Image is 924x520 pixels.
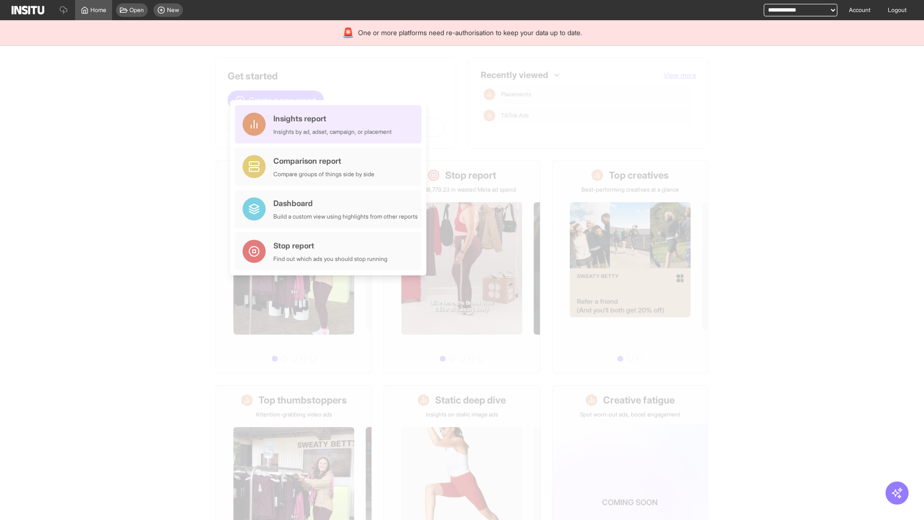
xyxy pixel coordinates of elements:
span: New [167,6,179,14]
div: Insights by ad, adset, campaign, or placement [273,128,392,136]
span: Open [129,6,144,14]
span: One or more platforms need re-authorisation to keep your data up to date. [358,28,582,38]
div: Dashboard [273,197,418,209]
div: 🚨 [342,26,354,39]
div: Comparison report [273,155,374,167]
div: Find out which ads you should stop running [273,255,387,263]
span: Home [90,6,106,14]
div: Insights report [273,113,392,124]
div: Stop report [273,240,387,251]
img: Logo [12,6,44,14]
div: Compare groups of things side by side [273,170,374,178]
div: Build a custom view using highlights from other reports [273,213,418,221]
